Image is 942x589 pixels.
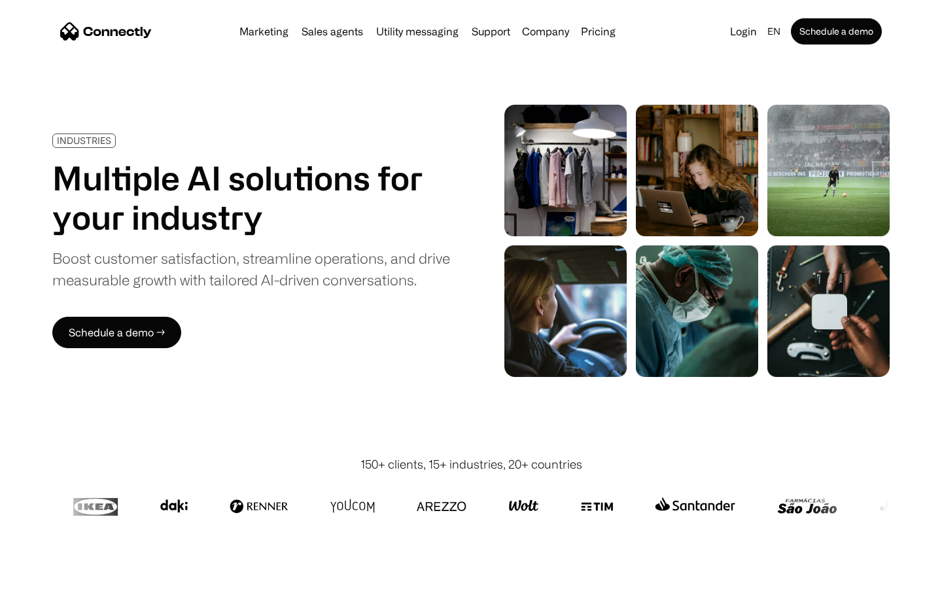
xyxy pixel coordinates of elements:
div: Company [522,22,569,41]
div: en [767,22,780,41]
div: INDUSTRIES [57,135,111,145]
a: Schedule a demo [791,18,882,45]
a: Login [725,22,762,41]
aside: Language selected: English [13,565,78,584]
a: Pricing [576,26,621,37]
a: Sales agents [296,26,368,37]
h1: Multiple AI solutions for your industry [52,158,450,237]
a: Marketing [234,26,294,37]
a: Utility messaging [371,26,464,37]
a: Support [466,26,515,37]
div: 150+ clients, 15+ industries, 20+ countries [360,455,582,473]
a: Schedule a demo → [52,317,181,348]
div: Boost customer satisfaction, streamline operations, and drive measurable growth with tailored AI-... [52,247,450,291]
ul: Language list [26,566,78,584]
